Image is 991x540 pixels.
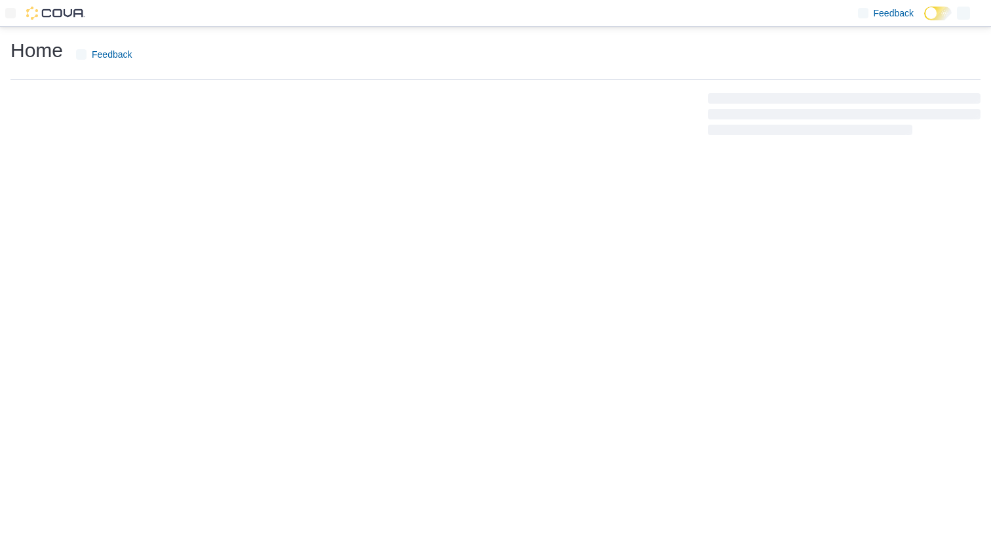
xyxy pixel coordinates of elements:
[71,41,137,68] a: Feedback
[10,37,63,64] h1: Home
[26,7,85,20] img: Cova
[874,7,914,20] span: Feedback
[92,48,132,61] span: Feedback
[708,96,981,138] span: Loading
[924,20,925,21] span: Dark Mode
[924,7,952,20] input: Dark Mode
